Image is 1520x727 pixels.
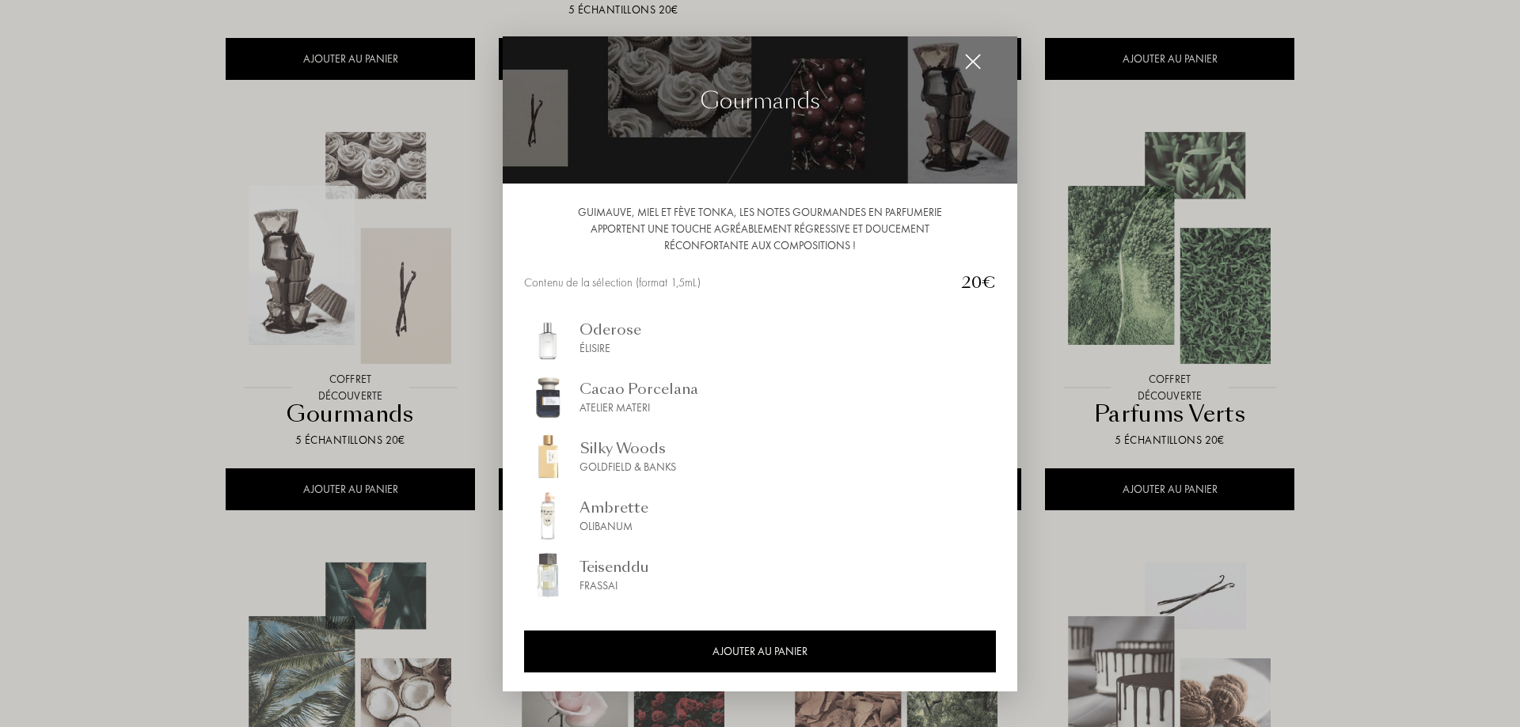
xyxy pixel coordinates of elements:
[579,377,698,399] div: Cacao Porcelana
[503,19,1017,184] img: img_collec
[579,318,641,339] div: Oderose
[579,517,648,534] div: Olibanum
[579,577,649,593] div: Frassai
[524,373,572,420] img: img_sommelier
[524,551,572,598] img: img_sommelier
[524,313,996,361] a: img_sommelierOderoseÉlisire
[524,373,996,420] a: img_sommelierCacao PorcelanaAtelier Materi
[524,551,996,598] a: img_sommelierTeisendduFrassai
[524,491,572,539] img: img_sommelier
[524,432,572,479] img: img_sommelier
[579,458,676,475] div: Goldfield & Banks
[524,313,572,361] img: img_sommelier
[524,491,996,539] a: img_sommelierAmbretteOlibanum
[964,53,982,70] img: cross_white.svg
[579,399,698,415] div: Atelier Materi
[579,555,649,577] div: Teisenddu
[579,437,676,458] div: Silky Woods
[579,339,641,356] div: Élisire
[524,273,948,291] div: Contenu de la sélection (format 1,5mL)
[524,432,996,479] a: img_sommelierSilky WoodsGoldfield & Banks
[948,270,996,293] div: 20€
[701,85,820,118] div: Gourmands
[524,630,996,672] div: AJOUTER AU PANIER
[579,496,648,517] div: Ambrette
[524,203,996,253] div: Guimauve, miel et fève tonka, les notes gourmandes en parfumerie apportent une touche agréablemen...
